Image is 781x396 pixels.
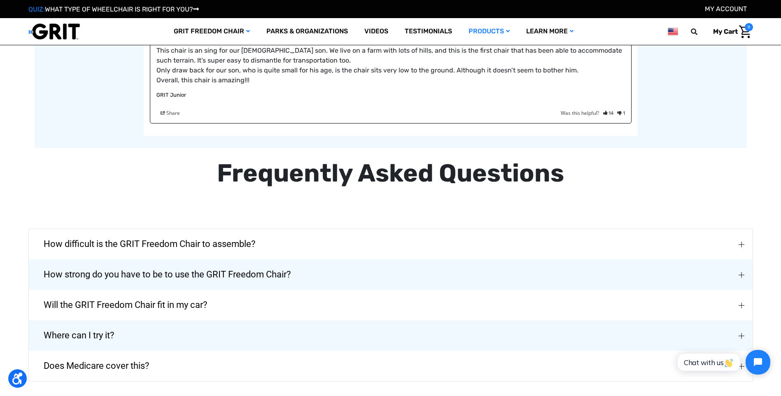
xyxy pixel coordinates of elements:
[707,23,753,40] a: Cart with 0 items
[258,18,356,45] a: Parks & Organizations
[745,23,753,31] span: 0
[29,320,753,351] button: Where can I try it?
[396,18,460,45] a: Testimonials
[29,351,753,381] button: Does Medicare cover this?
[156,46,625,85] p: This chair is an sing for our [DEMOGRAPHIC_DATA] son. We live on a farm with lots of hills, and t...
[28,5,45,13] span: QUIZ:
[29,259,753,290] button: How strong do you have to be to use the GRIT Freedom Chair?
[739,26,751,38] img: Cart
[668,26,678,37] img: us.png
[603,109,613,117] i: 14
[29,229,753,259] button: How difficult is the GRIT Freedom Chair to assemble?
[739,333,744,339] img: Where can I try it?
[28,155,753,192] div: Frequently Asked Questions
[669,343,777,382] iframe: Tidio Chat
[29,290,753,320] button: Will the GRIT Freedom Chair fit in my car?
[31,321,126,350] span: Where can I try it?
[28,5,199,13] a: QUIZ:WHAT TYPE OF WHEELCHAIR IS RIGHT FOR YOU?
[31,229,268,259] span: How difficult is the GRIT Freedom Chair to assemble?
[356,18,396,45] a: Videos
[617,109,625,117] i: 1
[739,272,744,278] img: How strong do you have to be to use the GRIT Freedom Chair?
[460,18,518,45] a: Products
[28,23,80,40] img: GRIT All-Terrain Wheelchair and Mobility Equipment
[31,290,219,320] span: Will the GRIT Freedom Chair fit in my car?
[518,18,582,45] a: Learn More
[739,242,744,247] img: How difficult is the GRIT Freedom Chair to assemble?
[156,92,186,98] a: GRIT Junior
[617,110,625,116] a: Rate review as not helpful
[603,110,613,116] a: Rate review as helpful
[713,28,738,35] span: My Cart
[561,109,625,117] div: Was this helpful?
[31,260,303,289] span: How strong do you have to be to use the GRIT Freedom Chair?
[31,351,161,381] span: Does Medicare cover this?
[695,23,707,40] input: Search
[705,5,747,13] a: Account
[156,109,184,117] span: Share
[166,18,258,45] a: GRIT Freedom Chair
[739,303,744,308] img: Will the GRIT Freedom Chair fit in my car?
